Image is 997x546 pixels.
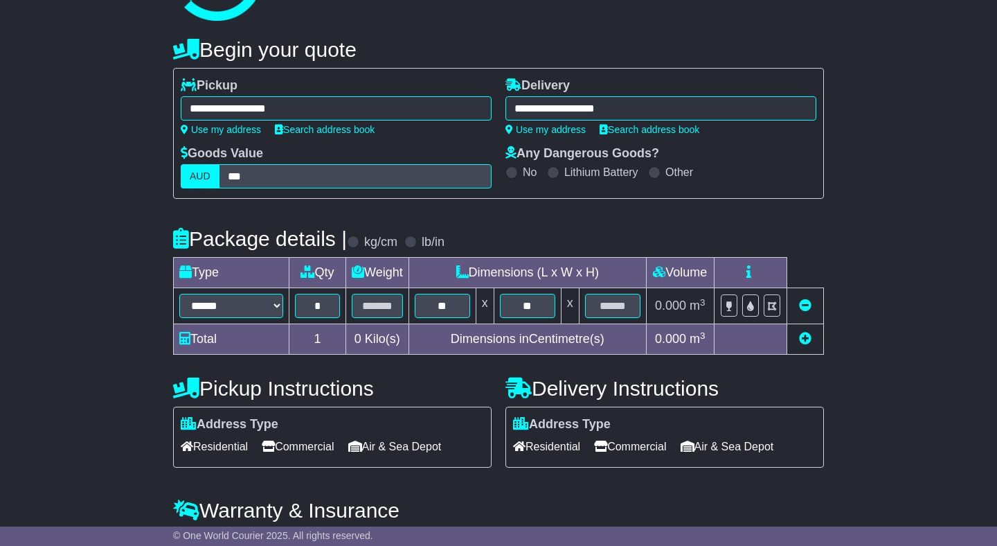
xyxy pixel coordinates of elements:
[348,436,442,457] span: Air & Sea Depot
[700,331,706,341] sup: 3
[173,499,824,522] h4: Warranty & Insurance
[289,258,346,288] td: Qty
[262,436,334,457] span: Commercial
[600,124,699,135] a: Search address book
[564,166,638,179] label: Lithium Battery
[505,78,570,94] label: Delivery
[173,530,373,541] span: © One World Courier 2025. All rights reserved.
[275,124,375,135] a: Search address book
[476,288,494,324] td: x
[681,436,774,457] span: Air & Sea Depot
[594,436,666,457] span: Commercial
[700,297,706,308] sup: 3
[690,299,706,312] span: m
[505,377,824,400] h4: Delivery Instructions
[173,377,492,400] h4: Pickup Instructions
[346,324,409,355] td: Kilo(s)
[665,166,693,179] label: Other
[181,417,278,432] label: Address Type
[690,332,706,346] span: m
[181,164,219,188] label: AUD
[799,299,811,312] a: Remove this item
[422,235,444,250] label: lb/in
[173,38,824,61] h4: Begin your quote
[181,78,237,94] label: Pickup
[346,258,409,288] td: Weight
[523,166,537,179] label: No
[561,288,579,324] td: x
[799,332,811,346] a: Add new item
[513,417,611,432] label: Address Type
[646,258,714,288] td: Volume
[513,436,580,457] span: Residential
[364,235,397,250] label: kg/cm
[173,227,347,250] h4: Package details |
[655,299,686,312] span: 0.000
[354,332,361,346] span: 0
[505,146,659,161] label: Any Dangerous Goods?
[181,124,261,135] a: Use my address
[174,324,289,355] td: Total
[655,332,686,346] span: 0.000
[408,258,646,288] td: Dimensions (L x W x H)
[289,324,346,355] td: 1
[408,324,646,355] td: Dimensions in Centimetre(s)
[505,124,586,135] a: Use my address
[181,436,248,457] span: Residential
[181,146,263,161] label: Goods Value
[174,258,289,288] td: Type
